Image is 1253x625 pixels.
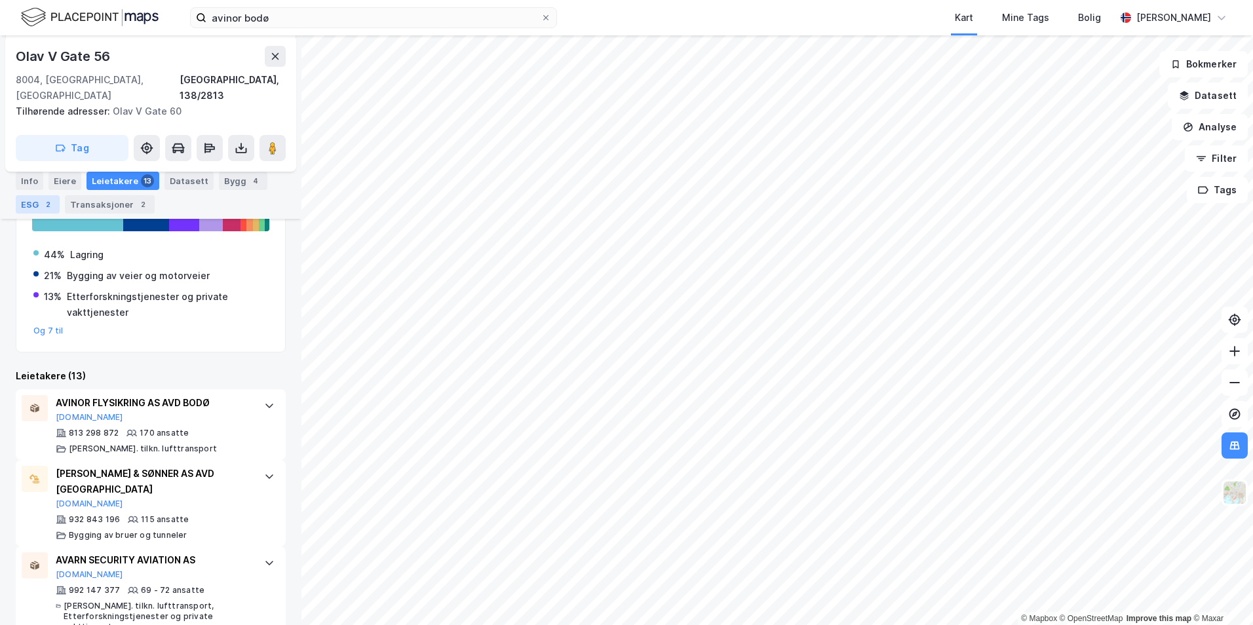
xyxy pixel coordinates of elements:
button: [DOMAIN_NAME] [56,499,123,509]
button: Og 7 til [33,326,64,336]
div: Lagring [70,247,104,263]
button: Tag [16,135,128,161]
div: 2 [136,198,149,211]
div: Olav V Gate 56 [16,46,113,67]
div: Bygging av veier og motorveier [67,268,210,284]
button: Tags [1187,177,1248,203]
button: Datasett [1168,83,1248,109]
div: 21% [44,268,62,284]
div: Transaksjoner [65,195,155,214]
button: Bokmerker [1159,51,1248,77]
div: 44% [44,247,65,263]
a: OpenStreetMap [1060,614,1123,623]
button: Filter [1185,145,1248,172]
div: [GEOGRAPHIC_DATA], 138/2813 [180,72,286,104]
div: AVARN SECURITY AVIATION AS [56,552,251,568]
div: 8004, [GEOGRAPHIC_DATA], [GEOGRAPHIC_DATA] [16,72,180,104]
div: Bolig [1078,10,1101,26]
div: 13% [44,289,62,305]
div: 170 ansatte [140,428,189,438]
div: 992 147 377 [69,585,120,596]
iframe: Chat Widget [1187,562,1253,625]
div: Kontrollprogram for chat [1187,562,1253,625]
div: Kart [955,10,973,26]
div: ESG [16,195,60,214]
div: Leietakere [87,172,159,190]
button: [DOMAIN_NAME] [56,412,123,423]
div: AVINOR FLYSIKRING AS AVD BODØ [56,395,251,411]
div: Leietakere (13) [16,368,286,384]
div: 69 - 72 ansatte [141,585,204,596]
div: Mine Tags [1002,10,1049,26]
div: 813 298 872 [69,428,119,438]
div: [PERSON_NAME] [1136,10,1211,26]
div: [PERSON_NAME] & SØNNER AS AVD [GEOGRAPHIC_DATA] [56,466,251,497]
div: 2 [41,198,54,211]
img: logo.f888ab2527a4732fd821a326f86c7f29.svg [21,6,159,29]
a: Improve this map [1127,614,1191,623]
button: Analyse [1172,114,1248,140]
input: Søk på adresse, matrikkel, gårdeiere, leietakere eller personer [206,8,541,28]
div: 932 843 196 [69,514,120,525]
div: 115 ansatte [141,514,189,525]
div: Bygg [219,172,267,190]
span: Tilhørende adresser: [16,105,113,117]
img: Z [1222,480,1247,505]
a: Mapbox [1021,614,1057,623]
div: [PERSON_NAME]. tilkn. lufttransport [69,444,217,454]
div: 4 [249,174,262,187]
div: 13 [141,174,154,187]
div: Etterforskningstjenester og private vakttjenester [67,289,268,320]
div: Olav V Gate 60 [16,104,275,119]
div: Eiere [48,172,81,190]
div: Info [16,172,43,190]
button: [DOMAIN_NAME] [56,569,123,580]
div: Bygging av bruer og tunneler [69,530,187,540]
div: Datasett [164,172,214,190]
